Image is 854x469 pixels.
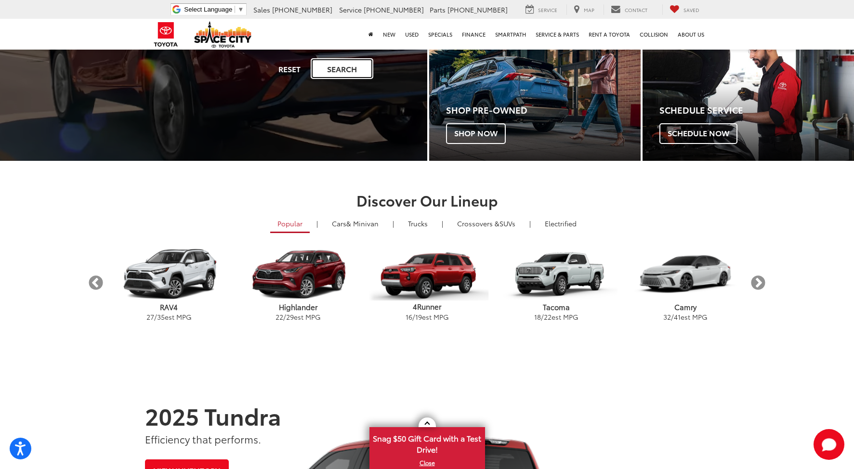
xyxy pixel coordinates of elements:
p: Tacoma [492,302,621,312]
li: | [314,219,320,228]
p: Efficiency that performs. [145,432,709,446]
li: | [390,219,396,228]
a: Cars [325,215,386,232]
span: [PHONE_NUMBER] [364,5,424,14]
a: Popular [270,215,310,233]
a: My Saved Vehicles [662,4,707,15]
a: SmartPath [490,19,531,50]
img: Toyota Highlander [236,248,359,300]
li: | [527,219,533,228]
a: Used [400,19,423,50]
a: Trucks [401,215,435,232]
span: 29 [286,312,294,322]
span: 19 [415,312,422,322]
span: & Minivan [346,219,379,228]
p: Camry [621,302,750,312]
a: Service [518,4,565,15]
span: Contact [625,6,647,13]
span: Select Language [184,6,232,13]
span: 41 [674,312,681,322]
a: Contact [604,4,655,15]
span: [PHONE_NUMBER] [447,5,508,14]
p: RAV4 [105,302,234,312]
span: Service [339,5,362,14]
span: Snag $50 Gift Card with a Test Drive! [370,428,484,457]
span: 22 [276,312,283,322]
a: SUVs [450,215,523,232]
p: 4Runner [363,301,492,312]
a: Map [566,4,602,15]
button: Reset [270,58,309,79]
span: 18 [534,312,541,322]
p: / est MPG [492,312,621,322]
p: / est MPG [234,312,363,322]
span: ▼ [237,6,244,13]
a: Schedule Service Schedule Now [643,13,854,160]
a: Electrified [538,215,584,232]
span: Sales [253,5,270,14]
strong: 2025 Tundra [145,399,281,431]
span: 32 [663,312,671,322]
button: Toggle Chat Window [814,429,844,460]
button: Next [750,274,767,291]
a: Shop Pre-Owned Shop Now [429,13,641,160]
h2: Discover Our Lineup [88,192,767,208]
span: Saved [683,6,699,13]
img: Toyota Camry [624,248,747,300]
span: Crossovers & [457,219,499,228]
a: Specials [423,19,457,50]
span: Parts [430,5,446,14]
img: Space City Toyota [194,21,252,48]
span: 22 [544,312,552,322]
button: Search [311,58,373,79]
h4: Shop Pre-Owned [446,105,641,115]
h4: Schedule Service [659,105,854,115]
a: Collision [635,19,673,50]
a: New [378,19,400,50]
span: Shop Now [446,123,506,143]
span: 27 [146,312,154,322]
a: Select Language​ [184,6,244,13]
p: Highlander [234,302,363,312]
img: Toyota [148,19,184,50]
aside: carousel [88,240,767,327]
p: / est MPG [105,312,234,322]
img: Toyota RAV4 [107,248,230,300]
a: About Us [673,19,709,50]
img: Toyota Tacoma [495,248,618,300]
span: [PHONE_NUMBER] [272,5,332,14]
span: Map [584,6,594,13]
a: Finance [457,19,490,50]
img: Toyota 4Runner [366,248,488,300]
span: Service [538,6,557,13]
button: Previous [88,274,105,291]
span: 16 [406,312,412,322]
li: | [439,219,446,228]
p: / est MPG [363,312,492,322]
svg: Start Chat [814,429,844,460]
span: Schedule Now [659,123,737,143]
p: / est MPG [621,312,750,322]
a: Rent a Toyota [584,19,635,50]
a: Home [364,19,378,50]
span: 35 [157,312,165,322]
a: Service & Parts [531,19,584,50]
